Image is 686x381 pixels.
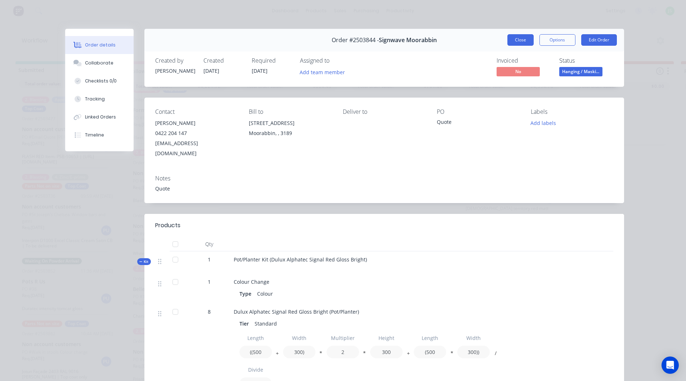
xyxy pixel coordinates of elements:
button: Add labels [527,118,560,128]
span: No [497,67,540,76]
div: Deliver to [343,108,425,115]
button: Options [539,34,575,46]
span: 1 [208,278,211,286]
div: [STREET_ADDRESS]Moorabbin, , 3189 [249,118,331,141]
button: Add team member [300,67,349,77]
div: [PERSON_NAME] [155,67,195,75]
div: Collaborate [85,60,113,66]
div: 0422 204 147 [155,128,238,138]
input: Value [370,346,403,358]
input: Label [457,332,490,344]
div: Open Intercom Messenger [662,357,679,374]
div: Tier [239,318,252,329]
div: Products [155,221,180,230]
button: + [274,352,281,357]
div: Linked Orders [85,114,116,120]
div: [PERSON_NAME]0422 204 147[EMAIL_ADDRESS][DOMAIN_NAME] [155,118,238,158]
div: Status [559,57,613,64]
button: + [405,352,412,357]
span: 8 [208,308,211,315]
span: Pot/Planter Kit (Dulux Alphatec Signal Red Gloss Bright) [234,256,367,263]
div: Type [239,288,254,299]
div: [PERSON_NAME] [155,118,238,128]
div: Notes [155,175,613,182]
div: Tracking [85,96,105,102]
div: Timeline [85,132,104,138]
div: Order details [85,42,116,48]
span: Dulux Alphatec Signal Red Gloss Bright (Pot/Planter) [234,308,359,315]
div: [STREET_ADDRESS] [249,118,331,128]
span: Signwave Moorabbin [379,37,437,44]
input: Label [283,332,315,344]
div: Required [252,57,291,64]
div: Qty [188,237,231,251]
div: Standard [252,318,280,329]
div: Checklists 0/0 [85,78,117,84]
input: Value [457,346,490,358]
div: [EMAIL_ADDRESS][DOMAIN_NAME] [155,138,238,158]
div: Quote [155,185,613,192]
span: [DATE] [203,67,219,74]
input: Value [239,346,272,358]
div: PO [437,108,519,115]
div: Moorabbin, , 3189 [249,128,331,138]
button: Collaborate [65,54,134,72]
span: 1 [208,256,211,263]
span: [DATE] [252,67,268,74]
div: Quote [437,118,519,128]
input: Value [414,346,446,358]
input: Label [327,332,359,344]
button: Tracking [65,90,134,108]
div: Colour [254,288,276,299]
button: Checklists 0/0 [65,72,134,90]
button: Close [507,34,534,46]
span: Kit [139,259,149,264]
input: Label [239,332,272,344]
button: Order details [65,36,134,54]
button: Edit Order [581,34,617,46]
span: Colour Change [234,278,269,285]
span: Hanging / Maski... [559,67,602,76]
button: / [492,352,499,357]
div: Assigned to [300,57,372,64]
span: Order #2503844 - [332,37,379,44]
div: Invoiced [497,57,551,64]
button: Timeline [65,126,134,144]
div: Created [203,57,243,64]
div: Contact [155,108,238,115]
input: Value [283,346,315,358]
button: Linked Orders [65,108,134,126]
input: Label [239,363,272,376]
div: Bill to [249,108,331,115]
div: Labels [531,108,613,115]
div: Kit [137,258,151,265]
button: Add team member [296,67,349,77]
input: Label [414,332,446,344]
input: Value [327,346,359,358]
div: Created by [155,57,195,64]
button: Hanging / Maski... [559,67,602,78]
input: Label [370,332,403,344]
